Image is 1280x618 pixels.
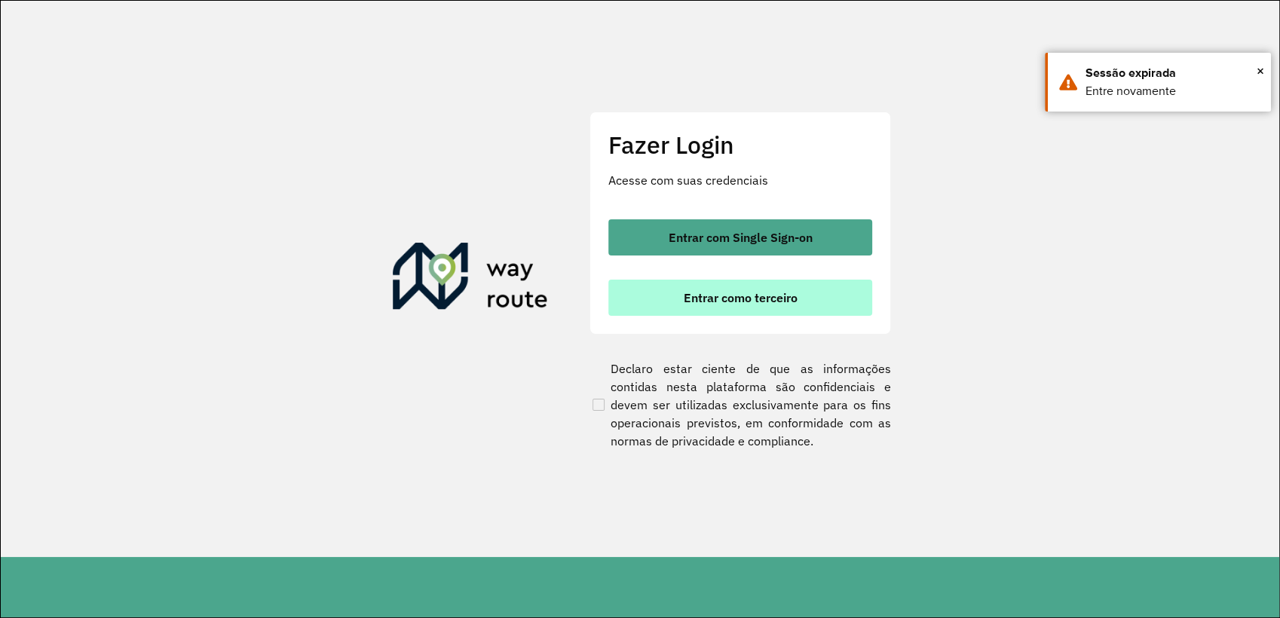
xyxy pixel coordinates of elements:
[608,280,872,316] button: button
[608,171,872,189] p: Acesse com suas credenciais
[393,243,548,315] img: Roteirizador AmbevTech
[684,292,798,304] span: Entrar como terceiro
[1257,60,1264,82] span: ×
[608,219,872,255] button: button
[1086,64,1260,82] div: Sessão expirada
[608,130,872,159] h2: Fazer Login
[669,231,813,243] span: Entrar com Single Sign-on
[1086,82,1260,100] div: Entre novamente
[1257,60,1264,82] button: Close
[589,359,891,450] label: Declaro estar ciente de que as informações contidas nesta plataforma são confidenciais e devem se...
